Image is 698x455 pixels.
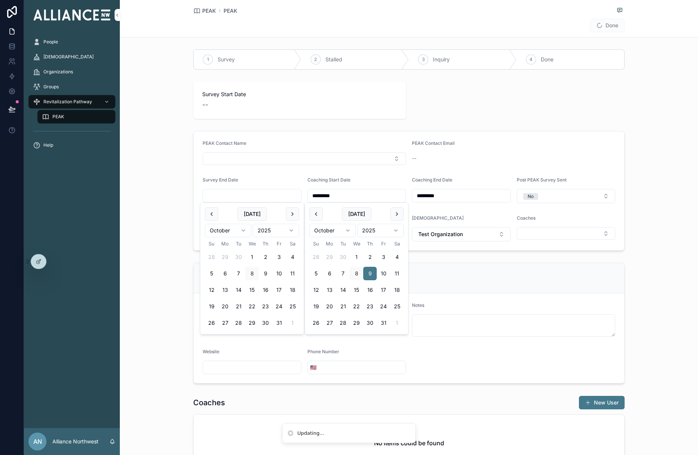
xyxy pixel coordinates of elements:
span: Groups [43,84,59,90]
span: -- [412,155,416,162]
th: Friday [377,240,390,247]
th: Wednesday [245,240,259,247]
button: Thursday, October 16th, 2025 [259,283,272,297]
span: 1 [207,57,209,62]
button: Sunday, October 5th, 2025 [205,267,218,280]
button: Monday, September 29th, 2025 [218,250,232,264]
th: Tuesday [336,240,350,247]
button: Saturday, October 18th, 2025 [390,283,404,297]
span: [DEMOGRAPHIC_DATA] [43,54,94,60]
button: Friday, October 24th, 2025 [377,300,390,313]
button: Sunday, October 19th, 2025 [309,300,323,313]
button: Friday, October 17th, 2025 [272,283,286,297]
span: AN [33,437,42,446]
th: Monday [323,240,336,247]
button: Saturday, October 25th, 2025 [390,300,404,313]
th: Wednesday [350,240,363,247]
button: Thursday, October 30th, 2025 [363,316,377,330]
button: Sunday, October 12th, 2025 [309,283,323,297]
button: Sunday, September 28th, 2025 [309,250,323,264]
span: Phone Number [307,349,339,354]
a: Organizations [28,65,115,79]
button: Select Button [412,227,511,241]
span: Revitalization Pathway [43,99,92,105]
span: Post PEAK Survey Sent [517,177,567,183]
button: Wednesday, October 22nd, 2025 [245,300,259,313]
button: Tuesday, October 14th, 2025 [232,283,245,297]
table: October 2025 [309,240,404,330]
button: Thursday, October 23rd, 2025 [363,300,377,313]
button: Wednesday, October 1st, 2025 [350,250,363,264]
span: Inquiry [433,56,450,63]
button: Tuesday, October 21st, 2025 [336,300,350,313]
button: [DATE] [342,207,371,221]
div: scrollable content [24,30,120,162]
span: PEAK Contact Name [203,140,246,146]
button: [DATE] [237,207,267,221]
button: Tuesday, September 30th, 2025 [336,250,350,264]
span: Done [541,56,553,63]
button: Thursday, October 16th, 2025 [363,283,377,297]
button: Select Button [308,361,319,374]
button: Tuesday, October 14th, 2025 [336,283,350,297]
span: 4 [529,57,532,62]
button: Wednesday, October 29th, 2025 [245,316,259,330]
button: Saturday, November 1st, 2025 [390,316,404,330]
span: PEAK [202,7,216,15]
span: Stalled [325,56,342,63]
span: Coaches [517,215,535,221]
button: Saturday, October 11th, 2025 [286,267,299,280]
button: Monday, October 6th, 2025 [218,267,232,280]
button: Sunday, October 26th, 2025 [205,316,218,330]
button: Saturday, November 1st, 2025 [286,316,299,330]
a: Help [28,138,115,152]
button: Sunday, October 5th, 2025 [309,267,323,280]
button: Saturday, October 18th, 2025 [286,283,299,297]
button: Wednesday, October 1st, 2025 [245,250,259,264]
span: -- [202,100,208,110]
button: Thursday, October 2nd, 2025 [259,250,272,264]
button: Select Button [517,227,616,240]
button: Friday, October 31st, 2025 [272,316,286,330]
button: New User [579,396,625,409]
button: Wednesday, October 29th, 2025 [350,316,363,330]
span: Organizations [43,69,73,75]
button: Saturday, October 4th, 2025 [390,250,404,264]
button: Wednesday, October 15th, 2025 [350,283,363,297]
th: Saturday [286,240,299,247]
button: Saturday, October 25th, 2025 [286,300,299,313]
div: Updating... [297,430,324,437]
table: October 2025 [205,240,299,330]
a: PEAK [224,7,237,15]
button: Tuesday, October 28th, 2025 [336,316,350,330]
span: PEAK [52,114,64,120]
a: PEAK [37,110,115,123]
a: Groups [28,80,115,94]
button: Friday, October 10th, 2025 [377,267,390,280]
span: [DEMOGRAPHIC_DATA] [412,215,464,221]
button: Saturday, October 4th, 2025 [286,250,299,264]
button: Tuesday, September 30th, 2025 [232,250,245,264]
span: Website [203,349,219,354]
a: [DEMOGRAPHIC_DATA] [28,50,115,64]
img: App logo [28,9,115,20]
span: Help [43,142,53,148]
th: Tuesday [232,240,245,247]
button: Thursday, October 30th, 2025 [259,316,272,330]
button: Select Button [517,189,616,203]
span: 2 [314,57,317,62]
th: Monday [218,240,232,247]
button: Monday, October 13th, 2025 [218,283,232,297]
button: Sunday, October 12th, 2025 [205,283,218,297]
span: 3 [422,57,425,62]
button: Thursday, October 9th, 2025 [259,267,272,280]
button: Monday, October 13th, 2025 [323,283,336,297]
span: Survey [218,56,235,63]
div: No [528,193,534,200]
button: Tuesday, October 28th, 2025 [232,316,245,330]
span: People [43,39,58,45]
button: Tuesday, October 21st, 2025 [232,300,245,313]
span: Coaching Start Date [307,177,350,183]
